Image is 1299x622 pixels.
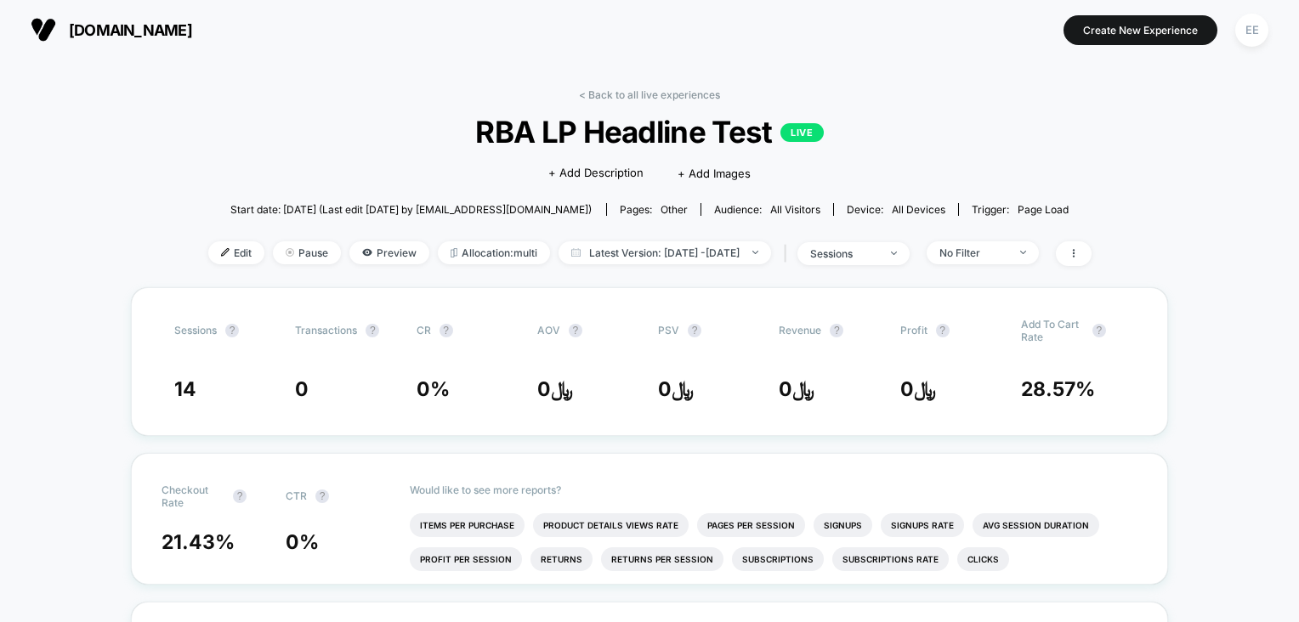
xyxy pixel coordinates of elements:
span: Add To Cart Rate [1021,318,1084,343]
li: Returns [530,547,593,571]
div: Audience: [714,203,820,216]
li: Profit Per Session [410,547,522,571]
li: Subscriptions Rate [832,547,949,571]
span: Profit [900,324,927,336]
span: Latest Version: [DATE] - [DATE] [559,241,771,264]
span: | [780,241,797,266]
span: ﷼ [537,377,572,401]
li: Pages Per Session [697,513,805,537]
span: 28.57 % [1021,377,1095,401]
span: Page Load [1018,203,1069,216]
span: Device: [833,203,958,216]
span: All Visitors [770,203,820,216]
span: Allocation: multi [438,241,550,264]
p: LIVE [780,123,823,142]
li: Signups Rate [881,513,964,537]
img: edit [221,248,230,257]
span: Sessions [174,324,217,336]
span: Pause [273,241,341,264]
span: other [661,203,688,216]
span: RBA LP Headline Test [252,114,1047,150]
button: Create New Experience [1064,15,1217,45]
button: ? [233,489,247,503]
span: Preview [349,241,429,264]
span: ﷼ [900,377,935,401]
div: Pages: [620,203,688,216]
button: ? [936,324,950,337]
button: [DOMAIN_NAME] [26,16,197,43]
span: Transactions [295,324,357,336]
span: [DOMAIN_NAME] [69,21,192,39]
span: CR [417,324,431,336]
span: Checkout Rate [162,483,224,509]
img: Visually logo [31,17,56,42]
span: 0 [779,377,792,401]
li: Items Per Purchase [410,513,525,537]
img: end [286,248,294,257]
span: 0 [537,377,551,401]
div: No Filter [939,246,1007,259]
a: < Back to all live experiences [579,88,720,101]
button: ? [366,324,379,337]
img: end [1020,251,1026,254]
span: 14 [174,377,196,401]
span: AOV [537,324,560,336]
span: 0 [900,377,914,401]
button: ? [440,324,453,337]
span: 0 [295,377,309,401]
li: Subscriptions [732,547,824,571]
span: 0 [658,377,672,401]
span: ﷼ [779,377,814,401]
span: 0 % [417,377,450,401]
span: Edit [208,241,264,264]
span: all devices [892,203,945,216]
div: Trigger: [972,203,1069,216]
img: rebalance [451,248,457,257]
img: end [891,252,897,255]
li: Avg Session Duration [973,513,1099,537]
li: Clicks [957,547,1009,571]
span: ﷼ [658,377,693,401]
div: EE [1235,14,1268,47]
button: ? [830,324,843,337]
span: Start date: [DATE] (Last edit [DATE] by [EMAIL_ADDRESS][DOMAIN_NAME]) [230,203,592,216]
li: Product Details Views Rate [533,513,689,537]
img: end [752,251,758,254]
span: CTR [286,489,307,502]
button: ? [225,324,239,337]
button: ? [1092,324,1106,337]
button: ? [315,489,329,503]
span: PSV [658,324,679,336]
span: + Add Description [548,165,644,182]
button: EE [1230,13,1273,48]
p: Would like to see more reports? [410,483,1137,496]
li: Returns Per Session [601,547,723,571]
span: + Add Images [678,167,751,180]
div: sessions [810,247,878,260]
button: ? [569,324,582,337]
button: ? [688,324,701,337]
span: Revenue [779,324,821,336]
span: 0 % [286,530,319,554]
img: calendar [571,248,581,257]
span: 21.43 % [162,530,235,554]
li: Signups [814,513,872,537]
